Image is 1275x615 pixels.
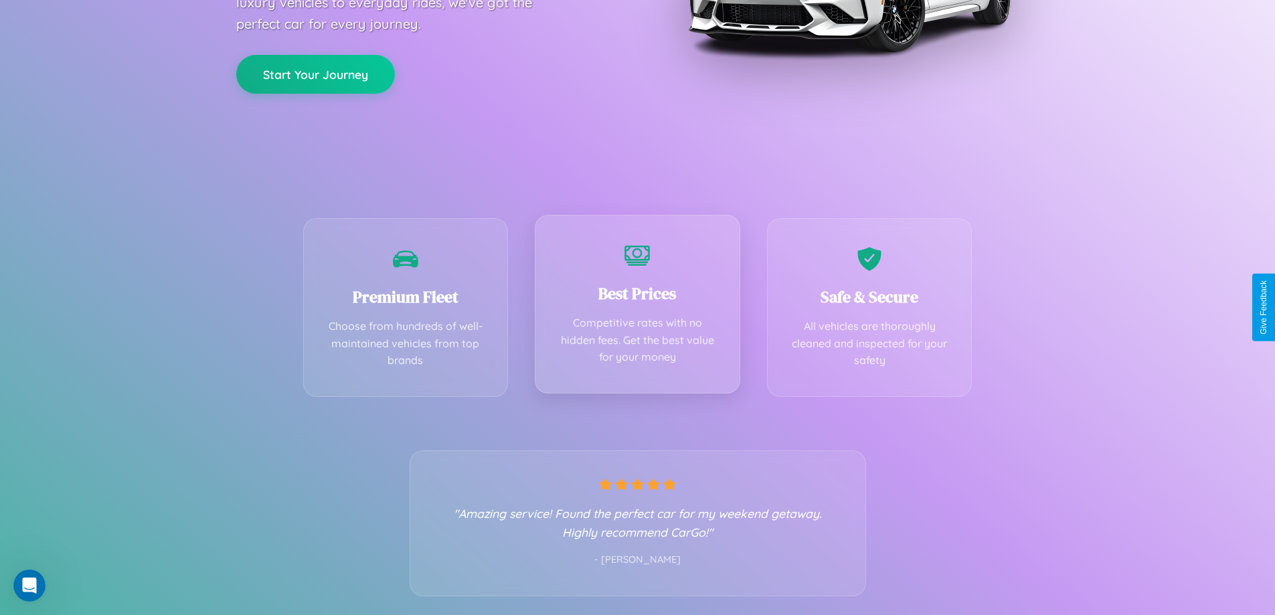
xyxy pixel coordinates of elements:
p: Competitive rates with no hidden fees. Get the best value for your money [556,315,719,366]
p: "Amazing service! Found the perfect car for my weekend getaway. Highly recommend CarGo!" [437,504,839,541]
p: - [PERSON_NAME] [437,551,839,569]
p: All vehicles are thoroughly cleaned and inspected for your safety [788,318,952,369]
h3: Premium Fleet [324,286,488,308]
iframe: Intercom live chat [13,569,46,602]
p: Choose from hundreds of well-maintained vehicles from top brands [324,318,488,369]
h3: Best Prices [556,282,719,304]
button: Start Your Journey [236,55,395,94]
div: Give Feedback [1259,280,1268,335]
h3: Safe & Secure [788,286,952,308]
